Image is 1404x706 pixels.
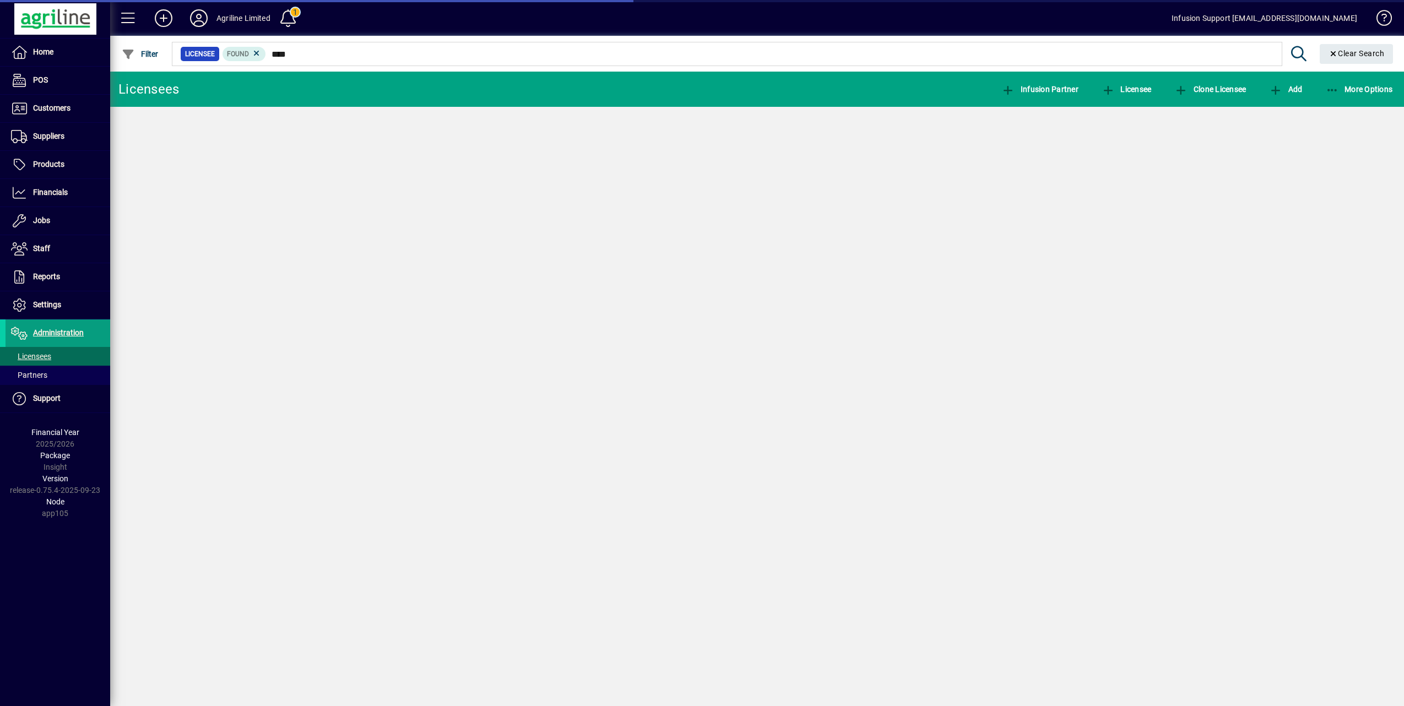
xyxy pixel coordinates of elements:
span: Clear Search [1329,49,1385,58]
div: Agriline Limited [216,9,270,27]
div: Licensees [118,80,179,98]
span: Clone Licensee [1174,85,1246,94]
span: Customers [33,104,71,112]
button: Licensee [1099,79,1154,99]
span: Administration [33,328,84,337]
span: POS [33,75,48,84]
a: Jobs [6,207,110,235]
a: Knowledge Base [1368,2,1390,38]
button: Add [1266,79,1305,99]
button: More Options [1323,79,1396,99]
span: Add [1269,85,1302,94]
span: Filter [122,50,159,58]
a: Suppliers [6,123,110,150]
button: Add [146,8,181,28]
span: Licensee [185,48,215,59]
button: Profile [181,8,216,28]
a: Support [6,385,110,412]
a: Home [6,39,110,66]
mat-chip: Found Status: Found [223,47,266,61]
span: Found [227,50,249,58]
span: Staff [33,244,50,253]
a: Products [6,151,110,178]
span: Node [46,497,64,506]
span: Home [33,47,53,56]
span: Version [42,474,68,483]
span: Infusion Partner [1001,85,1078,94]
a: Customers [6,95,110,122]
span: Support [33,394,61,403]
span: Settings [33,300,61,309]
button: Clone Licensee [1172,79,1249,99]
span: Jobs [33,216,50,225]
button: Infusion Partner [999,79,1081,99]
span: Financials [33,188,68,197]
span: More Options [1326,85,1393,94]
a: Staff [6,235,110,263]
a: Reports [6,263,110,291]
span: Partners [11,371,47,379]
div: Infusion Support [EMAIL_ADDRESS][DOMAIN_NAME] [1172,9,1357,27]
a: Partners [6,366,110,384]
button: Filter [119,44,161,64]
a: POS [6,67,110,94]
a: Settings [6,291,110,319]
span: Licensee [1102,85,1152,94]
a: Licensees [6,347,110,366]
span: Products [33,160,64,169]
span: Suppliers [33,132,64,140]
span: Package [40,451,70,460]
a: Financials [6,179,110,207]
span: Reports [33,272,60,281]
span: Financial Year [31,428,79,437]
span: Licensees [11,352,51,361]
button: Clear [1320,44,1394,64]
